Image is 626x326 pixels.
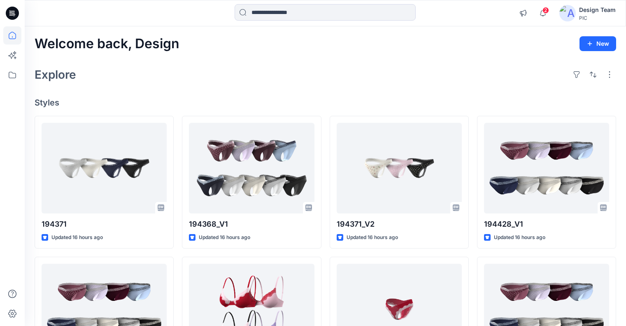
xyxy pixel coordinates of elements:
h4: Styles [35,98,616,108]
a: 194371 [42,123,167,213]
div: PIC [579,15,616,21]
p: 194428_V1 [484,218,609,230]
p: 194368_V1 [189,218,314,230]
p: Updated 16 hours ago [51,233,103,242]
p: 194371_V2 [337,218,462,230]
h2: Explore [35,68,76,81]
p: 194371 [42,218,167,230]
h2: Welcome back, Design [35,36,179,52]
p: Updated 16 hours ago [347,233,398,242]
p: Updated 16 hours ago [199,233,250,242]
a: 194428_V1 [484,123,609,213]
p: Updated 16 hours ago [494,233,545,242]
button: New [579,36,616,51]
span: 2 [542,7,549,14]
div: Design Team [579,5,616,15]
a: 194371_V2 [337,123,462,213]
img: avatar [559,5,576,21]
a: 194368_V1 [189,123,314,213]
